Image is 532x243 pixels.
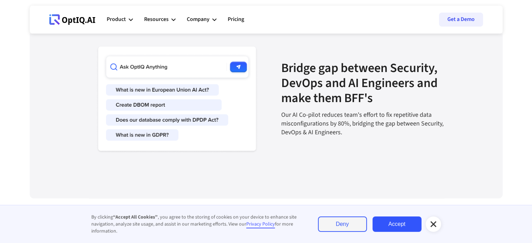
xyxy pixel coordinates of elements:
[187,15,210,24] div: Company
[187,9,217,30] div: Company
[144,15,169,24] div: Resources
[144,9,176,30] div: Resources
[228,9,244,30] a: Pricing
[373,216,421,232] a: Accept
[49,24,50,25] div: Webflow Homepage
[439,13,483,27] a: Get a Demo
[246,221,275,228] a: Privacy Policy
[107,9,133,30] div: Product
[281,110,449,137] div: Our AI Co-pilot reduces team's effort to fix repetitive data misconfigurations by 80%, bridging t...
[281,59,438,107] strong: Bridge gap between Security, DevOps and AI Engineers and make them BFF's
[91,214,304,235] div: By clicking , you agree to the storing of cookies on your device to enhance site navigation, anal...
[107,15,126,24] div: Product
[49,9,95,30] a: Webflow Homepage
[113,214,158,221] strong: “Accept All Cookies”
[318,216,367,232] a: Deny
